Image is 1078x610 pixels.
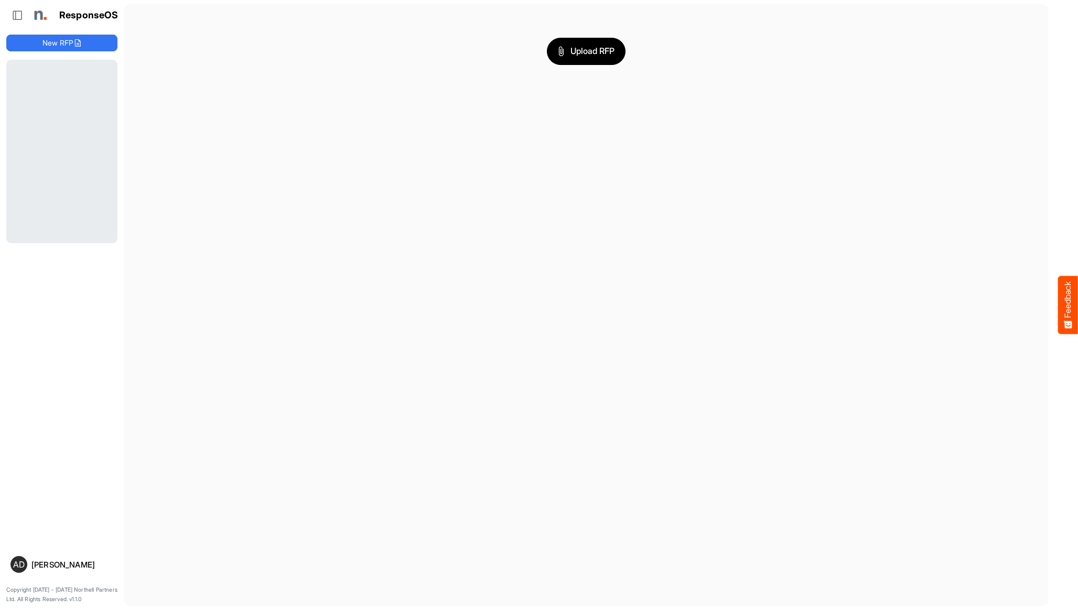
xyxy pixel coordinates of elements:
img: Northell [29,5,50,26]
p: Copyright [DATE] - [DATE] Northell Partners Ltd. All Rights Reserved. v1.1.0 [6,585,117,604]
button: Upload RFP [547,38,626,65]
button: New RFP [6,35,117,51]
div: [PERSON_NAME] [31,561,113,569]
h1: ResponseOS [59,10,118,21]
span: Upload RFP [558,45,615,58]
button: Feedback [1058,276,1078,334]
div: Loading... [6,60,117,243]
span: AD [13,560,25,569]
